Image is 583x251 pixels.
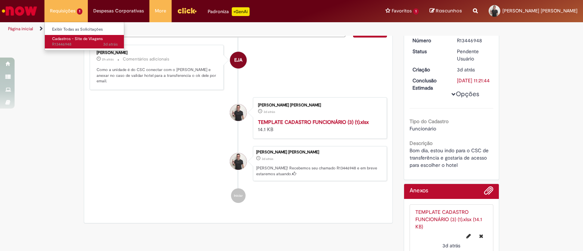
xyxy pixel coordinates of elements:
span: 3d atrás [262,157,273,161]
div: [DATE] 11:21:44 [457,77,491,84]
p: [PERSON_NAME]! Recebemos seu chamado R13446948 e em breve estaremos atuando. [256,165,383,177]
time: 26/08/2025 09:21:42 [103,42,118,47]
span: Requisições [50,7,75,15]
span: 3d atrás [442,242,460,249]
dt: Conclusão Estimada [407,77,452,91]
span: 1 [413,8,419,15]
time: 26/08/2025 09:21:40 [457,66,475,73]
button: Editar nome de arquivo TEMPLATE CADASTRO FUNCIONÁRIO (3) (1).xlsx [462,230,475,242]
div: Pendente Usuário [457,48,491,62]
ul: Requisições [44,22,124,51]
div: [PERSON_NAME] [PERSON_NAME] [256,150,383,154]
div: 26/08/2025 09:21:40 [457,66,491,73]
span: EJA [234,51,242,69]
div: Emilio Jose Andres Casado [230,52,247,68]
a: TEMPLATE CADASTRO FUNCIONÁRIO (3) (1).xlsx (14.1 KB) [415,209,482,230]
b: Tipo do Cadastro [410,118,449,125]
span: 2h atrás [102,57,114,62]
span: Bom dia, estou indo para o CSC de transferência e gostaria de acesso para escolher o hotel [410,147,490,168]
button: Excluir TEMPLATE CADASTRO FUNCIONÁRIO (3) (1).xlsx [475,230,488,242]
a: Exibir Todas as Solicitações [45,26,125,34]
time: 26/08/2025 09:21:35 [442,242,460,249]
span: [PERSON_NAME] [PERSON_NAME] [502,8,578,14]
a: TEMPLATE CADASTRO FUNCIONÁRIO (3) (1).xlsx [258,119,369,125]
span: Rascunhos [436,7,462,14]
small: Comentários adicionais [123,56,169,62]
dt: Número [407,37,452,44]
li: Lucas Heringer Frossard Dalpra [90,146,387,181]
img: click_logo_yellow_360x200.png [177,5,197,16]
div: 14.1 KB [258,118,379,133]
button: Adicionar anexos [484,186,493,199]
h2: Anexos [410,188,428,194]
a: Página inicial [8,26,33,32]
ul: Histórico de tíquete [90,38,387,210]
div: R13446948 [457,37,491,44]
div: [PERSON_NAME] [PERSON_NAME] [258,103,379,107]
a: Rascunhos [430,8,462,15]
time: 26/08/2025 09:21:35 [263,110,275,114]
p: +GenAi [232,7,250,16]
span: 3d atrás [263,110,275,114]
img: ServiceNow [1,4,38,18]
span: R13446948 [52,42,118,47]
dt: Status [407,48,452,55]
ul: Trilhas de página [5,22,383,36]
div: Lucas Heringer Frossard Dalpra [230,153,247,170]
span: Favoritos [392,7,412,15]
span: 1 [77,8,82,15]
div: [PERSON_NAME] [97,51,218,55]
a: Aberto R13446948 : Cadastros - Site de Viagens [45,35,125,48]
dt: Criação [407,66,452,73]
span: 3d atrás [103,42,118,47]
b: Descrição [410,140,433,146]
div: Padroniza [208,7,250,16]
span: 3d atrás [457,66,475,73]
span: More [155,7,166,15]
p: Como a unidade é do CSC conectar com o [PERSON_NAME] e anexar no caso de validar hotel para a tra... [97,67,218,84]
span: Funcionário [410,125,436,132]
span: Cadastros - Site de Viagens [52,36,103,42]
div: Lucas Heringer Frossard Dalpra [230,104,247,121]
span: Despesas Corporativas [93,7,144,15]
